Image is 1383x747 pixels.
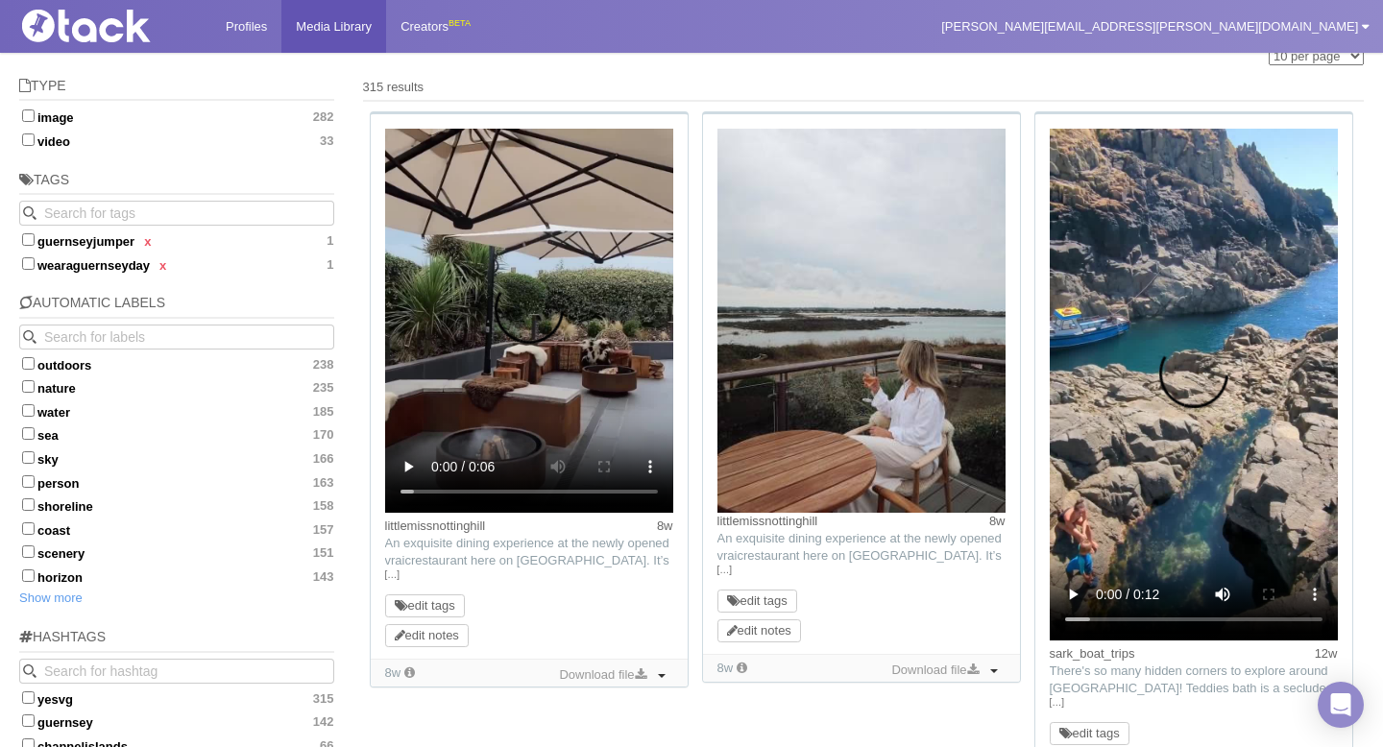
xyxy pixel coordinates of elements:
div: 315 results [363,79,1365,96]
input: Search for labels [19,325,334,349]
input: yesvg315 [22,691,35,704]
svg: Search [23,206,36,220]
a: littlemissnottinghill [717,514,818,528]
time: Posted: 09/08/2025, 10:21:51 [657,518,673,535]
a: edit notes [727,623,791,638]
label: guernseyjumper [19,230,334,250]
label: nature [19,377,334,397]
span: 170 [313,427,334,443]
h5: Tags [19,173,334,195]
input: water185 [22,404,35,417]
span: 142 [313,714,334,730]
span: 143 [313,569,334,585]
input: image282 [22,109,35,122]
a: […] [385,566,673,584]
time: Posted: 09/08/2025, 10:21:51 [989,513,1006,530]
input: sky166 [22,451,35,464]
time: Added: 14/08/2025, 09:27:39 [717,661,734,675]
label: sea [19,424,334,444]
span: 163 [313,475,334,491]
span: 157 [313,522,334,538]
time: Added: 14/08/2025, 09:27:41 [385,665,401,680]
label: image [19,107,334,126]
span: 33 [320,133,333,149]
span: 1 [327,257,333,273]
h5: Type [19,79,334,101]
span: An exquisite dining experience at the newly opened vraicrestaurant here on [GEOGRAPHIC_DATA]. It’... [385,536,669,723]
a: […] [717,562,1006,579]
input: outdoors238 [22,357,35,370]
svg: Search [23,664,36,678]
span: 235 [313,380,334,396]
a: […] [1050,694,1338,711]
a: edit tags [395,598,455,613]
label: video [19,131,334,150]
input: video33 [22,133,35,146]
span: 1 [327,233,333,249]
a: Show more [19,590,83,605]
label: scenery [19,542,334,562]
label: person [19,472,334,492]
label: yesvg [19,688,334,708]
input: sea170 [22,427,35,440]
input: Search for hashtag [19,659,334,684]
svg: Search [23,330,36,344]
time: Posted: 14/07/2025, 10:24:53 [1315,645,1338,663]
a: edit tags [1059,726,1120,740]
a: sark_boat_trips [1050,646,1135,661]
a: edit tags [727,593,788,608]
a: x [144,234,151,249]
label: water [19,401,334,421]
span: 158 [313,498,334,514]
label: coast [19,519,334,539]
input: scenery151 [22,545,35,558]
h5: Automatic Labels [19,296,334,318]
input: coast157 [22,522,35,535]
input: person163 [22,475,35,488]
label: wearaguernseyday [19,254,334,274]
img: Tack [14,10,206,42]
label: horizon [19,566,334,586]
label: outdoors [19,354,334,373]
span: 315 [313,691,334,707]
input: nature235 [22,380,35,393]
a: Download file [554,664,650,686]
a: x [159,258,166,273]
label: shoreline [19,495,334,515]
span: An exquisite dining experience at the newly opened vraicrestaurant here on [GEOGRAPHIC_DATA]. It’... [717,531,1002,718]
a: Download file [886,660,983,681]
a: littlemissnottinghill [385,518,486,533]
input: shoreline158 [22,498,35,511]
input: Search for tags [19,201,334,226]
h5: Hashtags [19,630,334,652]
img: Image may contain: nature, outdoors, countryside, adult, female, person, woman, rural, sky, sitti... [717,129,1006,513]
label: sky [19,448,334,468]
div: Open Intercom Messenger [1318,682,1364,728]
label: guernsey [19,711,334,731]
span: 151 [313,545,334,561]
span: 166 [313,451,334,467]
button: Search [19,201,44,226]
input: wearaguernseydayx 1 [22,257,35,270]
input: guernsey142 [22,714,35,727]
a: edit notes [395,628,459,642]
button: Search [19,325,44,349]
input: guernseyjumperx 1 [22,233,35,246]
span: 185 [313,404,334,420]
input: horizon143 [22,569,35,582]
span: 282 [313,109,334,125]
button: Search [19,659,44,684]
div: BETA [449,13,471,34]
span: 238 [313,357,334,373]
